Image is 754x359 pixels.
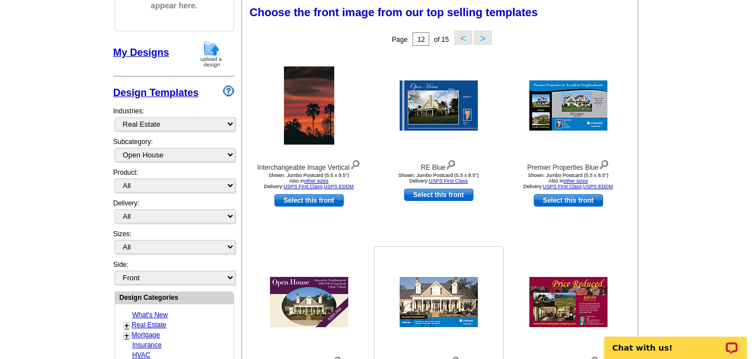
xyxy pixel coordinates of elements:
[113,167,234,198] div: Product:
[392,36,407,44] span: Page
[304,178,329,184] a: other sizes
[400,277,478,327] img: Script Blue
[113,260,234,286] div: Side:
[599,157,609,170] img: view design details
[324,184,354,189] a: USPS EDDM
[548,178,588,184] span: Also in
[350,157,361,170] img: view design details
[248,157,371,173] div: Interchangeable Image Vertical
[115,292,234,303] div: Design Categories
[250,6,538,18] span: Choose the front image from our top selling templates
[454,31,472,45] button: <
[248,173,371,189] div: Shown: Jumbo Postcard (5.5 x 8.5") Delivery: ,
[113,100,234,137] div: Industries:
[563,178,588,184] a: other sizes
[113,137,234,167] div: Subcategory:
[404,189,473,201] a: use this design
[400,80,478,131] img: RE Blue
[543,184,582,189] a: USPS First Class
[434,36,449,44] span: of 15
[507,157,630,173] div: Premier Properties Blue
[529,80,608,131] img: Premier Properties Blue
[445,157,456,170] img: view design details
[534,194,603,207] a: use this design
[125,331,129,340] a: +
[113,198,234,229] div: Delivery:
[132,321,167,329] a: Real Estate
[132,311,168,319] a: What's New
[474,31,492,45] button: >
[529,277,608,327] img: Autumn Reduced
[377,173,500,184] div: Shown: Jumbo Postcard (5.5 x 8.5") Delivery:
[429,178,468,184] a: USPS First Class
[597,324,754,359] iframe: LiveChat chat widget
[132,331,160,339] a: Mortgage
[283,184,323,189] a: USPS First Class
[113,87,199,98] a: Design Templates
[270,277,348,327] img: BHHS Oval 2 Tone
[284,66,334,145] img: Interchangeable Image Vertical
[113,229,234,260] div: Sizes:
[125,321,129,330] a: +
[197,40,226,68] img: upload-design
[223,85,234,97] img: design-wizard-help-icon.png
[507,173,630,189] div: Shown: Jumbo Postcard (5.5 x 8.5") Delivery: ,
[113,47,169,58] a: My Designs
[132,341,162,349] a: Insurance
[289,178,329,184] span: Also in
[132,351,150,359] a: HVAC
[583,184,613,189] a: USPS EDDM
[377,157,500,173] div: RE Blue
[274,194,344,207] a: use this design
